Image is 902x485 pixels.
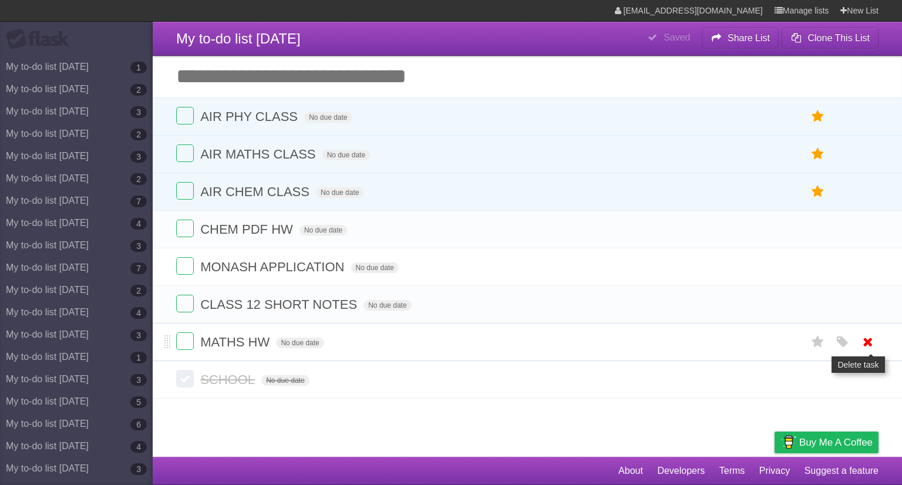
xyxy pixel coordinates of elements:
[316,187,364,198] span: No due date
[130,62,147,73] b: 1
[130,173,147,185] b: 2
[176,107,194,124] label: Done
[130,463,147,475] b: 3
[200,184,312,199] span: AIR CHEM CLASS
[780,432,796,452] img: Buy me a coffee
[6,29,76,50] div: Flask
[130,352,147,363] b: 1
[200,372,258,387] span: SCHOOL
[618,460,643,482] a: About
[200,109,301,124] span: AIR PHY CLASS
[200,260,347,274] span: MONASH APPLICATION
[351,262,399,273] span: No due date
[176,370,194,388] label: Done
[702,28,779,49] button: Share List
[130,106,147,118] b: 3
[130,419,147,430] b: 6
[176,295,194,312] label: Done
[782,28,879,49] button: Clone This List
[130,441,147,453] b: 4
[130,84,147,96] b: 2
[130,218,147,230] b: 4
[728,33,770,43] b: Share List
[130,396,147,408] b: 5
[299,225,347,235] span: No due date
[176,144,194,162] label: Done
[130,374,147,386] b: 3
[130,240,147,252] b: 3
[176,257,194,275] label: Done
[799,432,873,453] span: Buy me a coffee
[759,460,790,482] a: Privacy
[807,144,829,164] label: Star task
[176,220,194,237] label: Done
[130,285,147,297] b: 2
[805,460,879,482] a: Suggest a feature
[664,32,690,42] b: Saved
[176,332,194,350] label: Done
[364,300,411,311] span: No due date
[261,375,309,386] span: No due date
[200,297,360,312] span: CLASS 12 SHORT NOTES
[130,151,147,163] b: 3
[200,335,272,349] span: MATHS HW
[657,460,705,482] a: Developers
[176,182,194,200] label: Done
[130,329,147,341] b: 3
[719,460,745,482] a: Terms
[130,307,147,319] b: 4
[130,262,147,274] b: 7
[200,147,318,161] span: AIR MATHS CLASS
[775,432,879,453] a: Buy me a coffee
[807,182,829,201] label: Star task
[807,332,829,352] label: Star task
[130,196,147,207] b: 7
[807,33,870,43] b: Clone This List
[276,338,324,348] span: No due date
[304,112,352,123] span: No due date
[176,31,301,46] span: My to-do list [DATE]
[807,107,829,126] label: Star task
[200,222,296,237] span: CHEM PDF HW
[322,150,370,160] span: No due date
[130,129,147,140] b: 2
